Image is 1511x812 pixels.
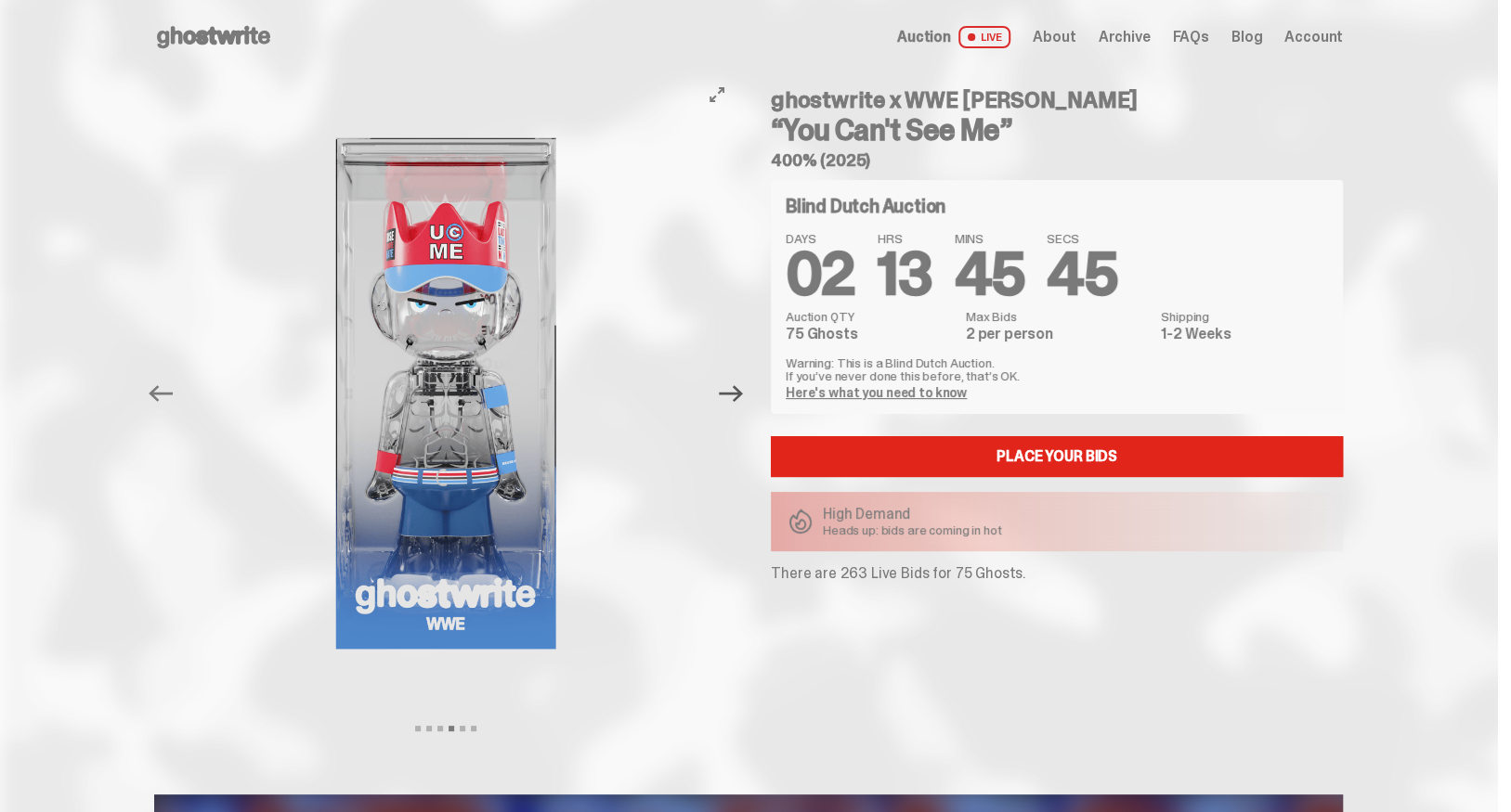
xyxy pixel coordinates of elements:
span: 13 [878,236,932,313]
p: Heads up: bids are coming in hot [823,523,1002,536]
a: Blog [1231,30,1262,45]
dt: Auction QTY [786,310,955,323]
a: Place your Bids [771,436,1343,477]
a: Account [1284,30,1343,45]
h3: “You Can't See Me” [771,115,1343,145]
p: Warning: This is a Blind Dutch Auction. If you’ve never done this before, that’s OK. [786,356,1328,382]
a: Here's what you need to know [786,384,967,401]
a: About [1033,30,1075,45]
button: View slide 4 [449,726,454,731]
button: View slide 1 [415,726,421,731]
dd: 1-2 Weeks [1161,327,1328,342]
span: SECS [1047,232,1117,245]
span: DAYS [786,232,855,245]
a: Auction LIVE [897,26,1010,48]
dt: Max Bids [966,310,1150,323]
p: There are 263 Live Bids for 75 Ghosts. [771,566,1343,581]
button: View slide 6 [471,726,476,731]
button: View slide 3 [437,726,443,731]
span: 45 [1047,236,1117,313]
button: Previous [140,373,181,414]
img: John_Cena_Hero_9.png [190,74,701,713]
dd: 2 per person [966,327,1150,342]
a: Archive [1098,30,1150,45]
span: 02 [786,236,855,313]
button: View slide 2 [426,726,432,731]
span: LIVE [958,26,1011,48]
button: View slide 5 [460,726,465,731]
p: High Demand [823,507,1002,522]
h4: ghostwrite x WWE [PERSON_NAME] [771,89,1343,111]
button: Next [710,373,751,414]
span: Auction [897,30,951,45]
span: 45 [955,236,1025,313]
span: HRS [878,232,932,245]
span: MINS [955,232,1025,245]
h5: 400% (2025) [771,152,1343,169]
button: View full-screen [706,84,728,106]
dd: 75 Ghosts [786,327,955,342]
dt: Shipping [1161,310,1328,323]
a: FAQs [1172,30,1208,45]
h4: Blind Dutch Auction [786,197,945,215]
